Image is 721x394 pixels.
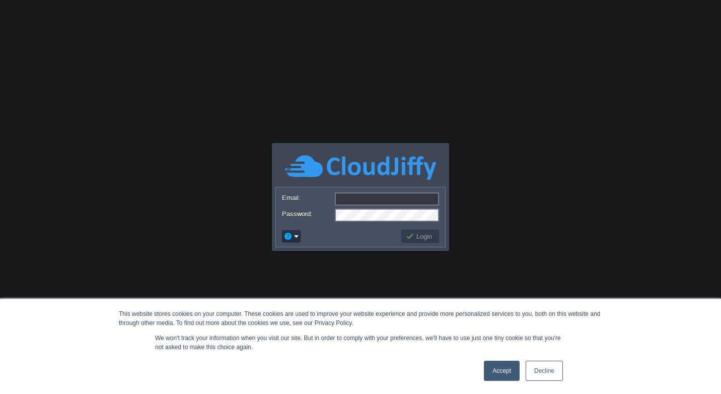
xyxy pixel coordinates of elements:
[285,154,436,181] img: CloudJiffy
[155,334,566,352] p: We won't track your information when you visit our site. But in order to comply with your prefere...
[282,209,334,219] label: Password:
[119,309,602,327] div: This website stores cookies on your computer. These cookies are used to improve your website expe...
[484,361,520,381] a: Accept
[406,232,435,241] button: Login
[526,361,563,381] a: Decline
[282,192,334,203] label: Email:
